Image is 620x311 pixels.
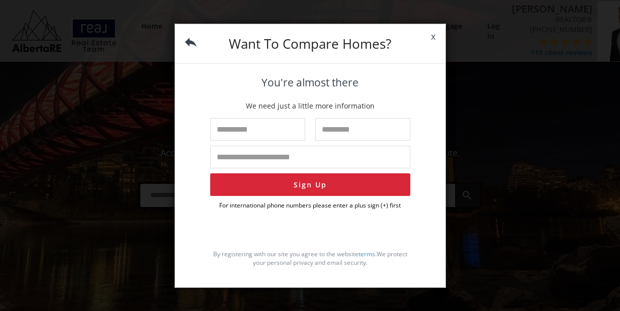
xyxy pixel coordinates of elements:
[210,77,410,88] h4: You're almost there
[210,37,410,50] h3: Want To Compare Homes?
[359,250,375,258] a: terms
[210,101,410,111] p: We need just a little more information
[421,23,446,51] span: x
[185,37,197,48] img: back
[210,201,410,210] p: For international phone numbers please enter a plus sign (+) first
[210,250,410,267] p: By registering with our site you agree to the website . We protect your personal privacy and emai...
[210,173,410,196] button: Sign Up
